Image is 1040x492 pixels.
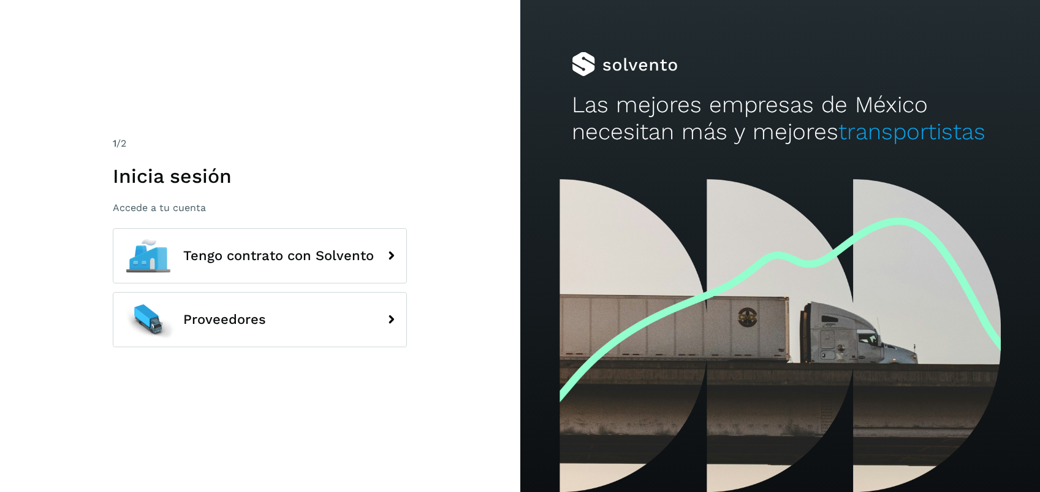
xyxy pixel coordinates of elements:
p: Accede a tu cuenta [113,202,407,213]
button: Tengo contrato con Solvento [113,228,407,283]
span: transportistas [838,118,985,145]
span: 1 [113,137,116,149]
h2: Las mejores empresas de México necesitan más y mejores [572,91,988,146]
span: Tengo contrato con Solvento [183,248,374,263]
span: Proveedores [183,312,266,327]
button: Proveedores [113,292,407,347]
div: /2 [113,136,407,151]
h1: Inicia sesión [113,164,407,188]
